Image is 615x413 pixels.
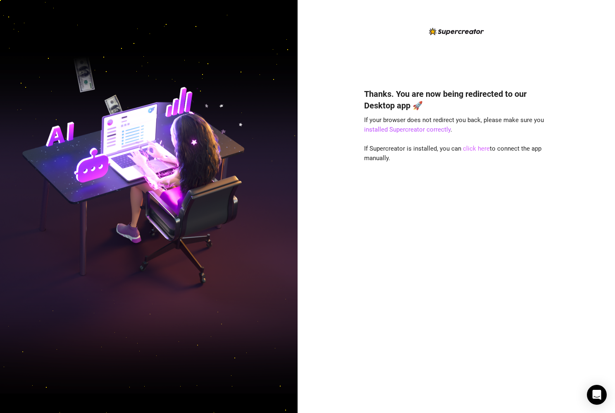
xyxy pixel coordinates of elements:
[463,145,490,152] a: click here
[587,385,607,405] div: Open Intercom Messenger
[364,126,451,133] a: installed Supercreator correctly
[429,28,484,35] img: logo-BBDzfeDw.svg
[364,88,548,111] h4: Thanks. You are now being redirected to our Desktop app 🚀
[364,145,541,162] span: If Supercreator is installed, you can to connect the app manually.
[364,116,544,134] span: If your browser does not redirect you back, please make sure you .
